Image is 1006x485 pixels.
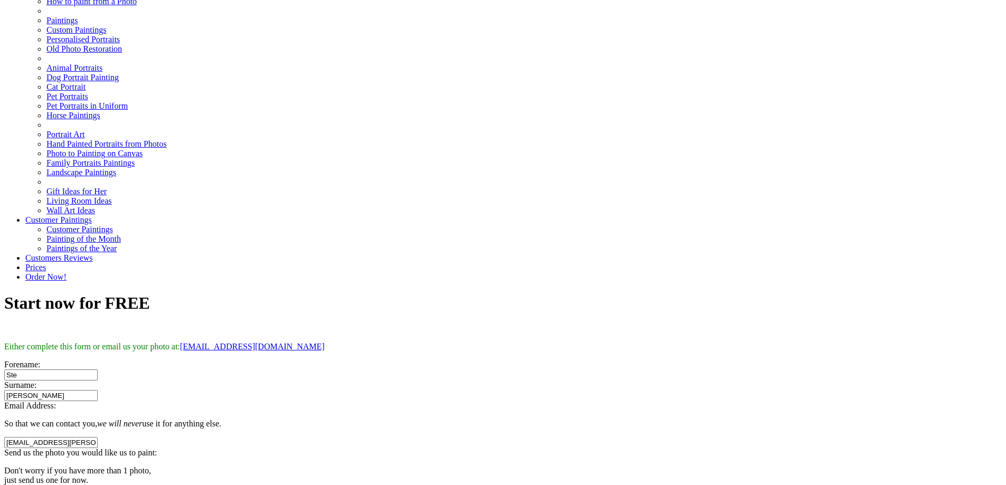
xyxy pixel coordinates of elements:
[46,44,122,53] a: Old Photo Restoration
[4,342,180,351] span: Either complete this form or email us your photo at:
[46,234,121,243] a: Painting of the Month
[46,63,102,72] a: Animal Portraits
[46,196,112,205] a: Living Room Ideas
[46,25,106,34] a: Custom Paintings
[46,35,120,44] a: Personalised Portraits
[25,253,93,262] a: Customers Reviews
[4,381,1002,390] div: :
[25,215,92,224] a: Customer Paintings
[4,293,1002,313] h1: Start now for FREE
[4,448,157,457] label: Send us the photo you would like us to paint:
[46,139,167,148] a: Hand Painted Portraits from Photos
[4,360,1002,369] div: :
[46,82,86,91] a: Cat Portrait
[46,244,117,253] a: Paintings of the Year
[4,381,34,389] label: Surname
[46,16,78,25] a: Paintings
[46,158,135,167] a: Family Portraits Paintings
[46,187,107,196] a: Gift Ideas for Her
[4,360,38,369] label: Forename
[4,466,1002,485] p: Don't worry if you have more than 1 photo, just send us one for now.
[46,92,88,101] a: Pet Portraits
[46,225,113,234] a: Customer Paintings
[180,342,325,351] a: [EMAIL_ADDRESS][DOMAIN_NAME]
[25,263,46,272] a: Prices
[46,130,84,139] a: Portrait Art
[46,73,119,82] a: Dog Portrait Painting
[46,111,100,120] a: Horse Paintings
[4,419,1002,429] p: So that we can contact you, use it for anything else.
[46,149,143,158] a: Photo to Painting on Canvas
[97,419,142,428] em: we will never
[46,168,116,177] a: Landscape Paintings
[4,401,56,410] label: Email Address:
[25,272,67,281] a: Order Now!
[46,101,128,110] a: Pet Portraits in Uniform
[46,206,95,215] a: Wall Art Ideas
